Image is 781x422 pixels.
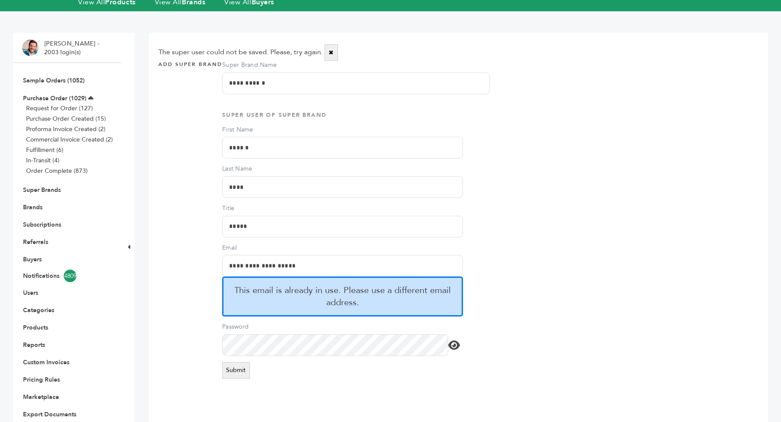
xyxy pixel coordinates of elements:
[158,61,222,75] h4: Add Super Brand
[26,104,93,112] a: Request for Order (127)
[222,323,463,331] label: Password
[23,376,60,384] a: Pricing Rules
[23,94,86,102] a: Purchase Order (1029)
[26,125,105,133] a: Proforma Invoice Created (2)
[325,44,338,61] button: ✖
[26,167,88,175] a: Order Complete (873)
[23,270,112,282] a: Notifications4809
[23,358,69,366] a: Custom Invoices
[26,156,59,165] a: In-Transit (4)
[44,40,102,56] li: [PERSON_NAME] - 2003 login(s)
[222,204,463,213] label: Title
[158,48,323,57] span: The super user could not be saved. Please, try again.
[222,277,463,316] div: This email is already in use. Please use a different email address.
[23,186,61,194] a: Super Brands
[23,289,38,297] a: Users
[222,125,463,134] label: First Name
[26,146,63,154] a: Fulfillment (6)
[26,115,106,123] a: Purchase Order Created (15)
[23,323,48,332] a: Products
[23,203,43,211] a: Brands
[23,255,42,264] a: Buyers
[26,135,113,144] a: Commercial Invoice Created (2)
[23,393,59,401] a: Marketplace
[222,362,250,379] button: Submit
[222,111,490,125] h3: Super User of Super Brand
[23,306,54,314] a: Categories
[222,244,463,252] label: Email
[23,238,48,246] a: Referrals
[23,221,61,229] a: Subscriptions
[64,270,76,282] span: 4809
[222,165,463,173] label: Last Name
[222,61,490,69] label: Super Brand Name
[23,341,45,349] a: Reports
[23,410,76,419] a: Export Documents
[23,76,85,85] a: Sample Orders (1052)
